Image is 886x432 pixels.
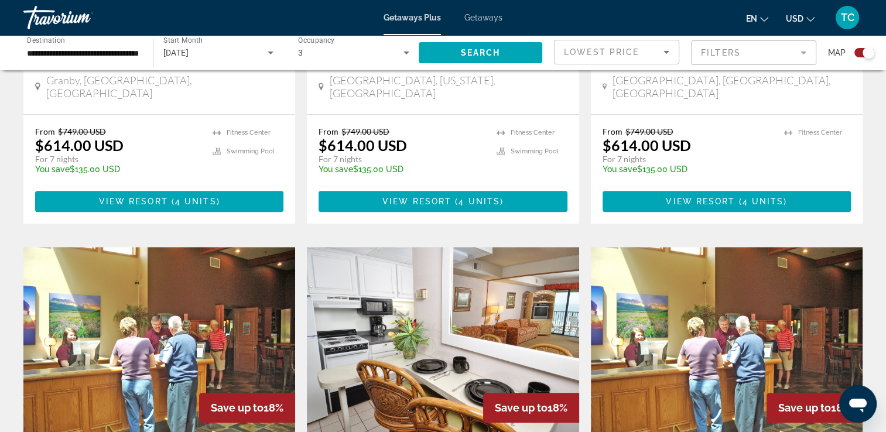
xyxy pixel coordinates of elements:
span: Fitness Center [511,129,555,136]
span: Fitness Center [227,129,271,136]
span: Destination [27,36,65,44]
p: $614.00 USD [35,136,124,154]
span: Start Month [163,36,203,44]
button: Filter [691,40,816,66]
button: Search [419,42,543,63]
span: Save up to [778,402,831,414]
span: [GEOGRAPHIC_DATA], [GEOGRAPHIC_DATA], [GEOGRAPHIC_DATA] [613,74,851,100]
span: You save [35,164,70,174]
div: 18% [767,393,863,423]
button: View Resort(4 units) [319,191,567,212]
span: $749.00 USD [58,126,106,136]
span: Swimming Pool [511,148,559,155]
span: Swimming Pool [227,148,275,155]
button: User Menu [832,5,863,30]
span: 4 units [743,197,784,206]
span: ( ) [451,197,504,206]
span: View Resort [99,197,168,206]
div: 18% [483,393,579,423]
span: From [319,126,338,136]
iframe: Button to launch messaging window [839,385,877,423]
button: Change language [746,10,768,27]
span: USD [786,14,803,23]
span: Search [460,48,500,57]
span: Map [828,44,846,61]
span: Save up to [211,402,264,414]
span: en [746,14,757,23]
span: ( ) [735,197,787,206]
span: [GEOGRAPHIC_DATA], [US_STATE], [GEOGRAPHIC_DATA] [330,74,567,100]
span: 4 units [175,197,217,206]
span: View Resort [666,197,735,206]
p: $135.00 USD [35,164,201,174]
span: TC [841,12,854,23]
span: Save up to [495,402,548,414]
p: For 7 nights [603,154,772,164]
span: Granby, [GEOGRAPHIC_DATA], [GEOGRAPHIC_DATA] [46,74,283,100]
div: 18% [199,393,295,423]
span: From [603,126,622,136]
span: ( ) [168,197,220,206]
p: $614.00 USD [319,136,407,154]
span: 3 [298,48,303,57]
span: $749.00 USD [625,126,673,136]
span: Fitness Center [798,129,842,136]
span: Occupancy [298,36,335,44]
span: View Resort [382,197,451,206]
button: View Resort(4 units) [35,191,283,212]
button: Change currency [786,10,815,27]
span: From [35,126,55,136]
button: View Resort(4 units) [603,191,851,212]
p: $135.00 USD [319,164,484,174]
span: [DATE] [163,48,189,57]
p: $614.00 USD [603,136,691,154]
mat-select: Sort by [564,45,669,59]
p: For 7 nights [319,154,484,164]
span: You save [603,164,637,174]
span: Lowest Price [564,47,639,57]
p: $135.00 USD [603,164,772,174]
a: Getaways [464,13,502,22]
a: Getaways Plus [384,13,441,22]
span: 4 units [459,197,500,206]
span: $749.00 USD [341,126,389,136]
a: Travorium [23,2,141,33]
span: You save [319,164,353,174]
p: For 7 nights [35,154,201,164]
